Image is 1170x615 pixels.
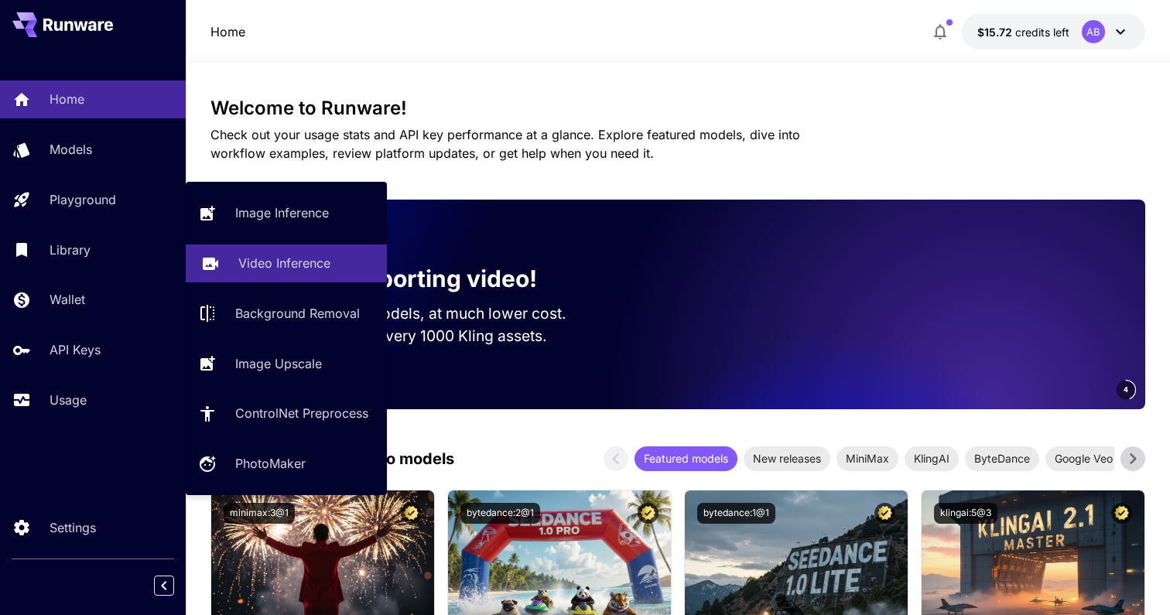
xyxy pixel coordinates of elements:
[154,576,174,596] button: Collapse sidebar
[934,503,997,524] button: klingai:5@3
[186,194,387,232] a: Image Inference
[50,140,92,159] p: Models
[50,290,85,309] p: Wallet
[1124,384,1128,395] span: 4
[836,450,898,466] span: MiniMax
[235,454,306,473] p: PhotoMaker
[235,354,322,373] p: Image Upscale
[401,503,422,524] button: Certified Model – Vetted for best performance and includes a commercial license.
[186,244,387,282] a: Video Inference
[50,518,96,537] p: Settings
[238,254,330,272] p: Video Inference
[977,24,1069,40] div: $15.71999
[635,450,737,466] span: Featured models
[50,391,87,409] p: Usage
[186,395,387,432] a: ControlNet Preprocess
[905,450,959,466] span: KlingAI
[235,304,360,323] p: Background Removal
[1045,450,1122,466] span: Google Veo
[224,503,295,524] button: minimax:3@1
[186,445,387,483] a: PhotoMaker
[235,302,596,325] p: Run the best video models, at much lower cost.
[638,503,659,524] button: Certified Model – Vetted for best performance and includes a commercial license.
[460,503,540,524] button: bytedance:2@1
[50,241,91,259] p: Library
[210,22,245,41] nav: breadcrumb
[186,295,387,333] a: Background Removal
[1082,20,1105,43] div: AB
[1111,503,1132,524] button: Certified Model – Vetted for best performance and includes a commercial license.
[50,190,116,209] p: Playground
[210,97,1145,119] h3: Welcome to Runware!
[744,450,830,466] span: New releases
[279,261,537,296] p: Now supporting video!
[235,325,596,347] p: Save up to $500 for every 1000 Kling assets.
[166,572,186,600] div: Collapse sidebar
[235,404,368,422] p: ControlNet Preprocess
[235,203,329,222] p: Image Inference
[874,503,895,524] button: Certified Model – Vetted for best performance and includes a commercial license.
[1015,26,1069,39] span: credits left
[210,22,245,41] p: Home
[965,450,1039,466] span: ByteDance
[977,26,1015,39] span: $15.72
[50,90,84,108] p: Home
[962,14,1145,50] button: $15.71999
[50,340,101,359] p: API Keys
[186,344,387,382] a: Image Upscale
[210,127,800,161] span: Check out your usage stats and API key performance at a glance. Explore featured models, dive int...
[697,503,775,524] button: bytedance:1@1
